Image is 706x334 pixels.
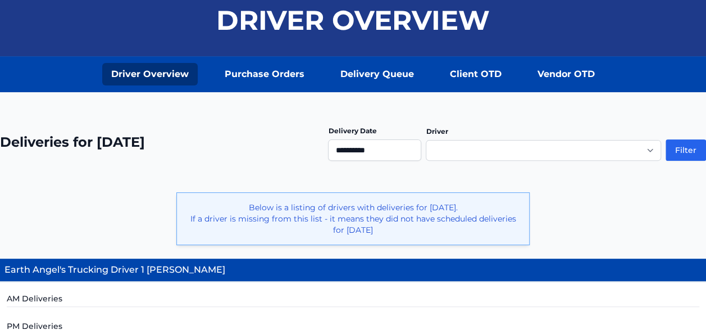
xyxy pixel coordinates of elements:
h5: AM Deliveries [7,293,699,307]
h1: Driver Overview [216,7,490,34]
a: Client OTD [441,63,511,85]
a: Driver Overview [102,63,198,85]
label: Driver [426,127,448,136]
a: Vendor OTD [529,63,604,85]
label: Delivery Date [328,127,376,135]
a: Delivery Queue [331,63,423,85]
p: Below is a listing of drivers with deliveries for [DATE]. If a driver is missing from this list -... [186,202,520,236]
a: Purchase Orders [216,63,313,85]
button: Filter [666,139,706,161]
